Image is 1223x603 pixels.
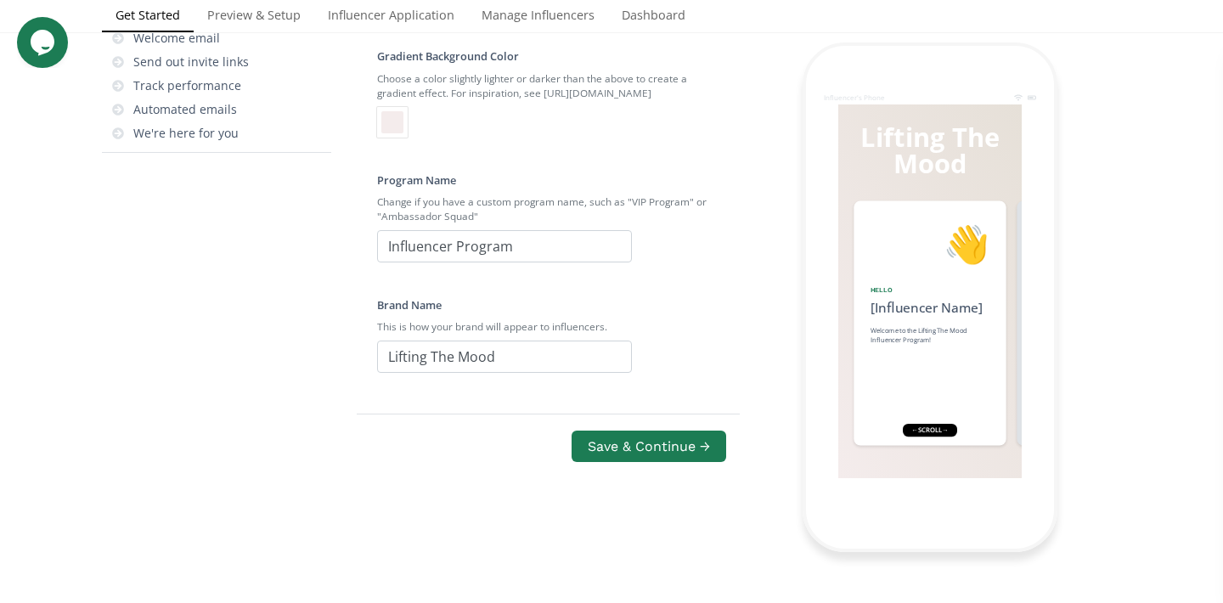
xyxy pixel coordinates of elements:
[133,77,241,94] div: Track performance
[133,125,239,142] div: We're here for you
[17,17,71,68] iframe: chat widget
[133,54,249,70] div: Send out invite links
[871,298,990,317] div: [Influencer Name]
[824,93,885,102] div: Influencer's Phone
[377,65,719,107] small: Choose a color slightly lighter or darker than the above to create a gradient effect. For inspira...
[377,188,719,230] small: Change if you have a custom program name, such as "VIP Program" or "Ambassador Squad"
[871,217,990,273] div: 👋
[871,325,990,344] div: Welcome to the Lifting The Mood Influencer Program!
[377,48,519,64] label: Gradient Background Color
[572,431,726,462] button: Save & Continue →
[377,297,442,313] label: Brand Name
[133,101,237,118] div: Automated emails
[377,172,456,188] label: Program Name
[903,424,957,437] div: ← scroll →
[871,285,990,295] div: Hello
[847,113,1014,187] a: Lifting The Mood
[377,313,719,341] small: This is how your brand will appear to influencers.
[133,30,220,47] div: Welcome email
